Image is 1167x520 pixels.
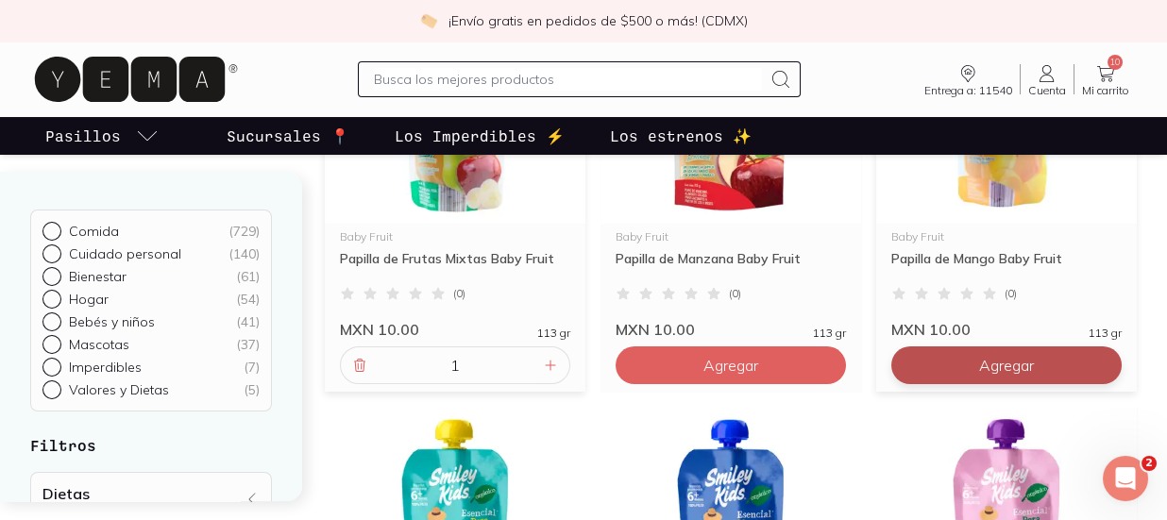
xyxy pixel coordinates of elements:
[30,436,96,454] strong: Filtros
[236,313,260,330] div: ( 41 )
[236,291,260,308] div: ( 54 )
[236,336,260,353] div: ( 37 )
[1089,327,1122,339] span: 113 gr
[616,346,846,384] button: Agregar
[1005,288,1017,299] span: ( 0 )
[42,117,162,155] a: pasillo-todos-link
[917,62,1020,96] a: Entrega a: 11540
[606,117,755,155] a: Los estrenos ✨
[1103,456,1148,501] iframe: Intercom live chat
[1108,55,1123,70] span: 10
[244,381,260,398] div: ( 5 )
[703,356,758,375] span: Agregar
[395,125,565,147] p: Los Imperdibles ⚡️
[1021,62,1074,96] a: Cuenta
[69,381,169,398] p: Valores y Dietas
[244,359,260,376] div: ( 7 )
[223,117,353,155] a: Sucursales 📍
[616,250,846,284] div: Papilla de Manzana Baby Fruit
[69,245,181,262] p: Cuidado personal
[1082,85,1129,96] span: Mi carrito
[891,250,1122,284] div: Papilla de Mango Baby Fruit
[69,313,155,330] p: Bebés y niños
[236,268,260,285] div: ( 61 )
[610,125,752,147] p: Los estrenos ✨
[228,245,260,262] div: ( 140 )
[69,291,109,308] p: Hogar
[69,223,119,240] p: Comida
[340,231,570,243] div: Baby Fruit
[391,117,568,155] a: Los Imperdibles ⚡️
[340,320,419,339] span: MXN 10.00
[729,288,741,299] span: ( 0 )
[1074,62,1137,96] a: 10Mi carrito
[616,320,695,339] span: MXN 10.00
[45,125,121,147] p: Pasillos
[340,250,570,284] div: Papilla de Frutas Mixtas Baby Fruit
[891,346,1122,384] button: Agregar
[69,336,129,353] p: Mascotas
[448,11,748,30] p: ¡Envío gratis en pedidos de $500 o más! (CDMX)
[228,223,260,240] div: ( 729 )
[813,327,846,339] span: 113 gr
[1142,456,1157,471] span: 2
[42,484,90,503] h4: Dietas
[537,327,570,339] span: 113 gr
[69,268,127,285] p: Bienestar
[616,231,846,243] div: Baby Fruit
[453,288,465,299] span: ( 0 )
[69,359,142,376] p: Imperdibles
[374,68,762,91] input: Busca los mejores productos
[891,231,1122,243] div: Baby Fruit
[924,85,1012,96] span: Entrega a: 11540
[420,12,437,29] img: check
[891,320,971,339] span: MXN 10.00
[227,125,349,147] p: Sucursales 📍
[1028,85,1066,96] span: Cuenta
[979,356,1034,375] span: Agregar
